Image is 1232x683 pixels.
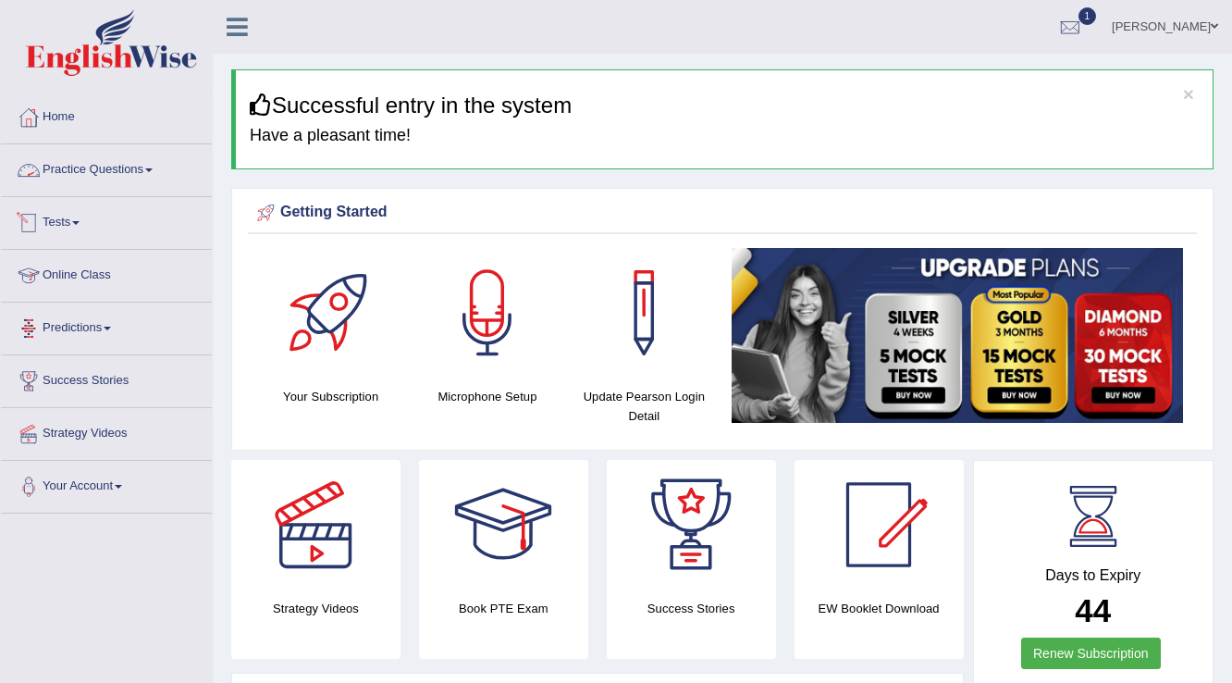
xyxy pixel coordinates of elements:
[231,599,400,618] h4: Strategy Videos
[262,387,400,406] h4: Your Subscription
[1,144,212,191] a: Practice Questions
[994,567,1193,584] h4: Days to Expiry
[575,387,713,426] h4: Update Pearson Login Detail
[1021,638,1161,669] a: Renew Subscription
[1,408,212,454] a: Strategy Videos
[1,197,212,243] a: Tests
[250,93,1199,118] h3: Successful entry in the system
[795,599,964,618] h4: EW Booklet Download
[1,355,212,402] a: Success Stories
[1078,7,1097,25] span: 1
[419,599,588,618] h4: Book PTE Exam
[253,199,1192,227] div: Getting Started
[1075,592,1111,628] b: 44
[1,303,212,349] a: Predictions
[1,92,212,138] a: Home
[1,461,212,507] a: Your Account
[1183,84,1194,104] button: ×
[250,127,1199,145] h4: Have a pleasant time!
[1,250,212,296] a: Online Class
[418,387,556,406] h4: Microphone Setup
[732,248,1183,423] img: small5.jpg
[607,599,776,618] h4: Success Stories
